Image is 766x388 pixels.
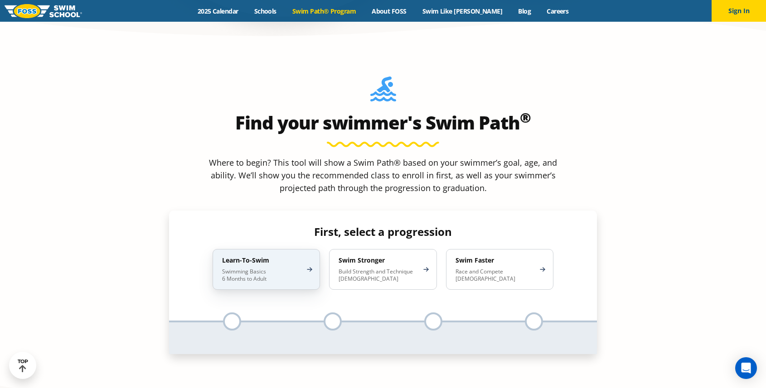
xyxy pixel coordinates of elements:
[205,225,560,238] h4: First, select a progression
[205,156,561,194] p: Where to begin? This tool will show a Swim Path® based on your swimmer’s goal, age, and ability. ...
[339,256,418,264] h4: Swim Stronger
[222,268,301,283] p: Swimming Basics 6 Months to Adult
[169,112,597,134] h2: Find your swimmer's Swim Path
[510,7,539,15] a: Blog
[370,77,396,107] img: Foss-Location-Swimming-Pool-Person.svg
[539,7,577,15] a: Careers
[246,7,284,15] a: Schools
[456,268,535,283] p: Race and Compete [DEMOGRAPHIC_DATA]
[222,256,301,264] h4: Learn-To-Swim
[284,7,364,15] a: Swim Path® Program
[520,108,531,127] sup: ®
[189,7,246,15] a: 2025 Calendar
[456,256,535,264] h4: Swim Faster
[364,7,415,15] a: About FOSS
[414,7,510,15] a: Swim Like [PERSON_NAME]
[339,268,418,283] p: Build Strength and Technique [DEMOGRAPHIC_DATA]
[18,359,28,373] div: TOP
[5,4,82,18] img: FOSS Swim School Logo
[735,357,757,379] div: Open Intercom Messenger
